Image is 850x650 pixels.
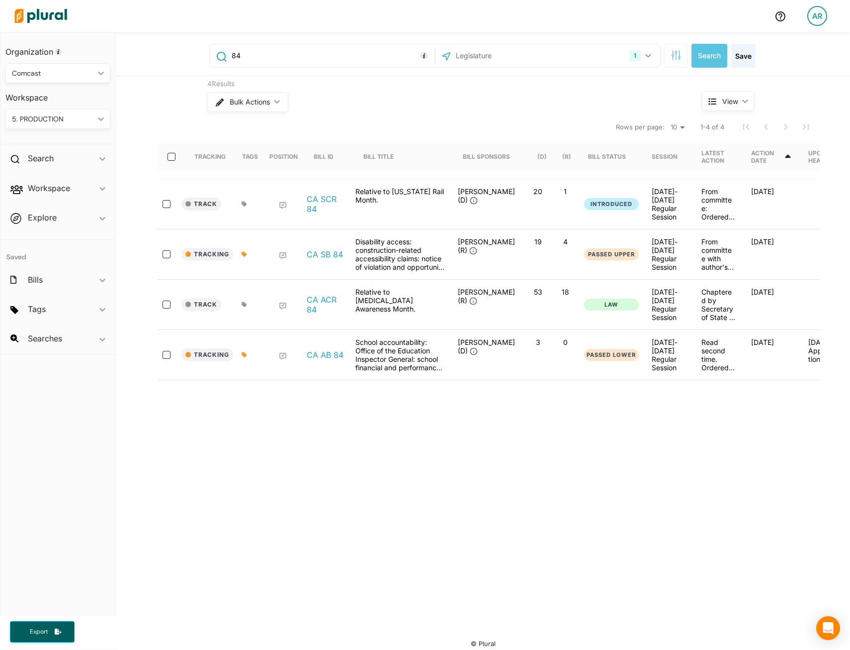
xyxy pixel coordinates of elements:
p: 3 [528,338,548,346]
button: 1 [626,46,657,65]
div: Session [652,153,678,160]
div: Bill Sponsors [463,153,510,160]
p: 19 [528,237,548,246]
div: Position [269,153,298,160]
p: 0 [556,338,575,346]
div: Relative to [US_STATE] Rail Month. [350,187,450,221]
div: [DATE]-[DATE] Regular Session [652,187,685,221]
span: Export [23,628,55,636]
span: [PERSON_NAME] (D) [458,187,515,204]
button: Tracking [181,348,233,361]
div: Bill ID [314,153,334,160]
div: Bill Status [588,143,635,171]
div: Tags [242,143,258,171]
div: Add Position Statement [279,252,287,260]
div: (R) [562,143,571,171]
a: CA AB 84 [307,350,343,360]
button: Passed Upper [584,248,639,261]
button: Law [584,299,639,311]
div: 1 [630,50,640,61]
div: 5. PRODUCTION [12,114,94,124]
button: First Page [736,117,756,137]
div: Bill Sponsors [463,143,510,171]
h2: Bills [28,274,43,285]
div: Tracking [194,143,226,171]
h2: Explore [28,212,57,223]
button: Tracking [181,248,233,261]
input: Enter keywords, bill # or legislator name [231,46,432,65]
h2: Workspace [28,183,70,194]
button: Bulk Actions [207,92,288,112]
button: Save [731,44,756,68]
span: [PERSON_NAME] (R) [458,288,515,305]
div: Disability access: construction-related accessibility claims: notice of violation and opportunity... [350,237,450,271]
div: Add Position Statement [279,302,287,310]
div: Position [269,143,298,171]
h3: Workspace [5,83,110,105]
div: [DATE] [743,338,800,372]
button: Export [10,621,75,643]
button: Track [181,198,221,211]
span: [PERSON_NAME] (D) [458,338,515,355]
div: Action Date [751,149,783,164]
div: Latest Action [701,149,735,164]
div: Add Position Statement [279,202,287,210]
div: Open Intercom Messenger [816,616,840,640]
div: Tracking [194,153,226,160]
div: Session [652,143,686,171]
div: [DATE] [743,288,800,322]
input: Legislature [455,46,561,65]
button: Track [181,298,221,311]
div: Latest Action [701,143,735,171]
button: Previous Page [756,117,776,137]
h2: Tags [28,304,46,315]
span: 1-4 of 4 [700,122,724,132]
div: Add tags [242,201,247,207]
p: 4 [556,237,575,246]
div: Bill ID [314,143,342,171]
p: 20 [528,187,548,196]
input: select-row-state-ca-20252026-scr84 [163,200,170,208]
small: © Plural [471,640,496,648]
a: CA SB 84 [307,249,343,259]
div: [DATE]-[DATE] Regular Session [652,237,685,271]
div: Upcoming Hearing [808,149,842,164]
div: From committee: Ordered to third reading. [693,187,743,221]
div: (D) [537,143,547,171]
div: Add Position Statement [279,352,287,360]
h2: Searches [28,333,62,344]
div: Tooltip anchor [420,51,428,60]
input: select-row-state-ca-20252026-sb84 [163,250,170,258]
p: 1 [556,187,575,196]
div: [DATE]-[DATE] Regular Session [652,288,685,322]
span: Rows per page: [616,122,665,132]
p: 53 [528,288,548,296]
input: select-row-state-ca-20252026-acr84 [163,301,170,309]
div: Read second time. Ordered to third reading. [693,338,743,372]
div: Bill Status [588,153,626,160]
div: Chaptered by Secretary of State - Res. Chapter 105, Statutes of 2025. [693,288,743,322]
div: Comcast [12,68,94,79]
button: Passed Lower [584,349,639,361]
button: Next Page [776,117,796,137]
h4: Saved [0,240,115,264]
div: Bill Title [363,153,394,160]
div: [DATE] [743,187,800,221]
div: Relative to [MEDICAL_DATA] Awareness Month. [350,288,450,322]
span: [PERSON_NAME] (R) [458,237,515,254]
input: select-all-rows [168,153,175,161]
div: Add tags [242,302,247,308]
span: Bulk Actions [230,99,270,106]
button: Last Page [796,117,816,137]
span: View [722,96,738,107]
div: 4 Results [207,79,665,89]
span: Search Filters [671,50,681,59]
div: Add tags [242,352,247,358]
div: (R) [562,153,571,160]
div: Tags [242,153,258,160]
p: [DATE] - Appropriations [808,338,842,363]
h2: Search [28,153,54,164]
div: Action Date [751,143,792,171]
div: From committee with author's amendments. Read second time and amended. Re-referred to Com. on JUD. [693,237,743,271]
a: CA SCR 84 [307,194,344,214]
